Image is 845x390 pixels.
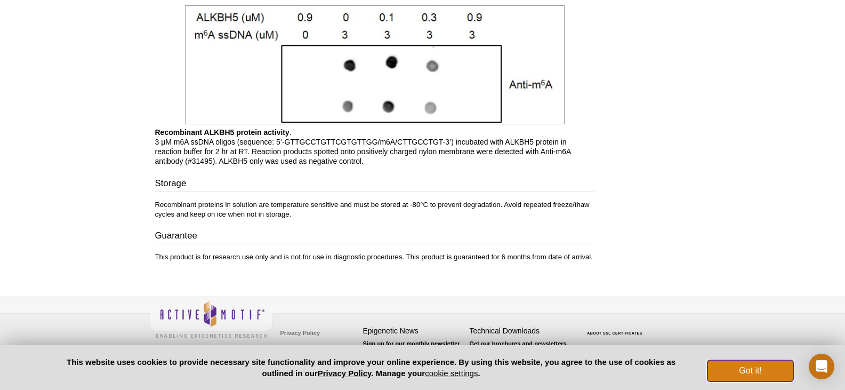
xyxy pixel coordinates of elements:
[278,341,339,357] a: Terms & Conditions
[185,5,565,124] img: Dot-Blot assay for Recombinant ALKBH5 protein activity.
[150,297,272,340] img: Active Motif,
[318,369,372,378] a: Privacy Policy
[809,354,834,379] div: Open Intercom Messenger
[707,360,793,381] button: Got it!
[587,331,642,335] a: ABOUT SSL CERTIFICATES
[155,177,594,192] h3: Storage
[155,252,594,262] p: This product is for research use only and is not for use in diagnostic procedures. This product i...
[155,229,594,244] h3: Guarantee
[278,325,323,341] a: Privacy Policy
[363,327,464,336] h4: Epigenetic News
[425,369,478,378] button: cookie settings
[155,128,289,137] b: Recombinant ALKBH5 protein activity
[363,339,464,376] p: Sign up for our monthly newsletter highlighting recent publications in the field of epigenetics.
[470,327,571,336] h4: Technical Downloads
[470,339,571,367] p: Get our brochures and newsletters, or request them by mail.
[576,316,656,339] table: Click to Verify - This site chose Symantec SSL for secure e-commerce and confidential communicati...
[155,200,594,219] p: Recombinant proteins in solution are temperature sensitive and must be stored at -80°C to prevent...
[155,128,594,166] p: . 3 µM m6A ssDNA oligos (sequence: 5’-GTTGCCTGTTCGTGTTGG/m6A/CTTGCCTGT-3’) incubated with ALKBH5 ...
[52,356,690,379] p: This website uses cookies to provide necessary site functionality and improve your online experie...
